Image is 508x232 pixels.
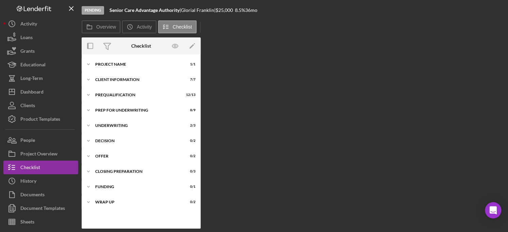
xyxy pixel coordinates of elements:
[95,108,179,112] div: Prep for Underwriting
[3,188,78,201] button: Documents
[3,215,78,229] button: Sheets
[3,44,78,58] button: Grants
[183,62,196,66] div: 1 / 1
[3,161,78,174] button: Checklist
[20,188,45,203] div: Documents
[183,185,196,189] div: 0 / 1
[95,62,179,66] div: Project Name
[183,78,196,82] div: 7 / 7
[183,200,196,204] div: 0 / 2
[20,31,33,46] div: Loans
[20,17,37,32] div: Activity
[3,71,78,85] button: Long-Term
[3,201,78,215] button: Document Templates
[20,112,60,128] div: Product Templates
[3,99,78,112] button: Clients
[20,161,40,176] div: Checklist
[20,133,35,149] div: People
[109,7,181,13] div: |
[183,169,196,173] div: 0 / 3
[183,108,196,112] div: 8 / 9
[3,85,78,99] button: Dashboard
[3,174,78,188] button: History
[173,24,192,30] label: Checklist
[181,7,216,13] div: Glorial Franklin |
[20,85,44,100] div: Dashboard
[95,200,179,204] div: Wrap Up
[95,154,179,158] div: Offer
[95,93,179,97] div: Prequalification
[20,99,35,114] div: Clients
[235,7,245,13] div: 8.5 %
[245,7,257,13] div: 36 mo
[3,147,78,161] button: Project Overview
[20,147,57,162] div: Project Overview
[158,20,197,33] button: Checklist
[183,139,196,143] div: 0 / 2
[3,17,78,31] button: Activity
[96,24,116,30] label: Overview
[131,43,151,49] div: Checklist
[20,71,43,87] div: Long-Term
[95,123,179,128] div: Underwriting
[95,169,179,173] div: Closing Preparation
[20,201,65,217] div: Document Templates
[3,112,78,126] button: Product Templates
[183,154,196,158] div: 0 / 2
[95,139,179,143] div: Decision
[82,20,120,33] button: Overview
[216,7,233,13] span: $25,000
[183,93,196,97] div: 12 / 13
[95,185,179,189] div: Funding
[109,7,180,13] b: Senior Care Advantage Authority
[20,44,35,60] div: Grants
[122,20,156,33] button: Activity
[20,215,34,230] div: Sheets
[3,133,78,147] button: People
[82,6,104,15] div: Pending
[3,58,78,71] button: Educational
[137,24,152,30] label: Activity
[20,58,46,73] div: Educational
[485,202,501,218] div: Open Intercom Messenger
[95,78,179,82] div: Client Information
[183,123,196,128] div: 2 / 3
[20,174,36,189] div: History
[3,31,78,44] button: Loans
